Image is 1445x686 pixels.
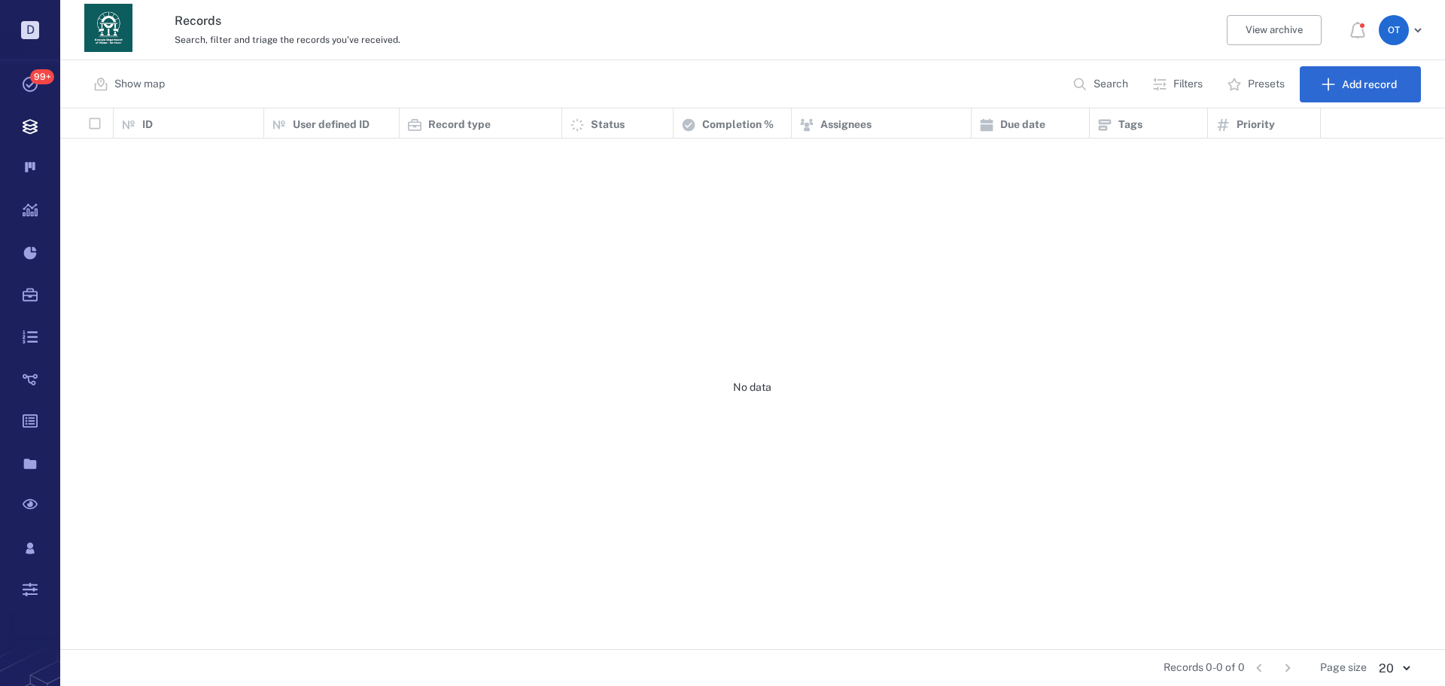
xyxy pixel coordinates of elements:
span: Search, filter and triage the records you've received. [175,35,400,45]
p: User defined ID [293,117,370,133]
img: Georgia Department of Human Services logo [84,4,132,52]
p: Assignees [820,117,872,133]
div: No data [60,139,1444,637]
button: Add record [1300,66,1421,102]
button: Show map [84,66,177,102]
span: Records 0-0 of 0 [1164,660,1245,675]
p: D [21,21,39,39]
span: Page size [1320,660,1367,675]
button: Presets [1218,66,1297,102]
p: Completion % [702,117,774,133]
p: Show map [114,77,165,92]
div: 20 [1367,660,1421,677]
p: ID [142,117,153,133]
div: O T [1379,15,1409,45]
nav: pagination navigation [1245,656,1302,680]
p: Filters [1173,77,1203,92]
h3: Records [175,12,995,30]
span: 99+ [30,69,54,84]
p: Due date [1000,117,1045,133]
p: Presets [1248,77,1285,92]
p: Priority [1237,117,1275,133]
p: Tags [1118,117,1142,133]
button: View archive [1227,15,1322,45]
button: Filters [1143,66,1215,102]
button: OT [1379,15,1427,45]
a: Go home [84,4,132,57]
button: Search [1063,66,1140,102]
p: Record type [428,117,491,133]
p: Status [591,117,625,133]
p: Search [1094,77,1128,92]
